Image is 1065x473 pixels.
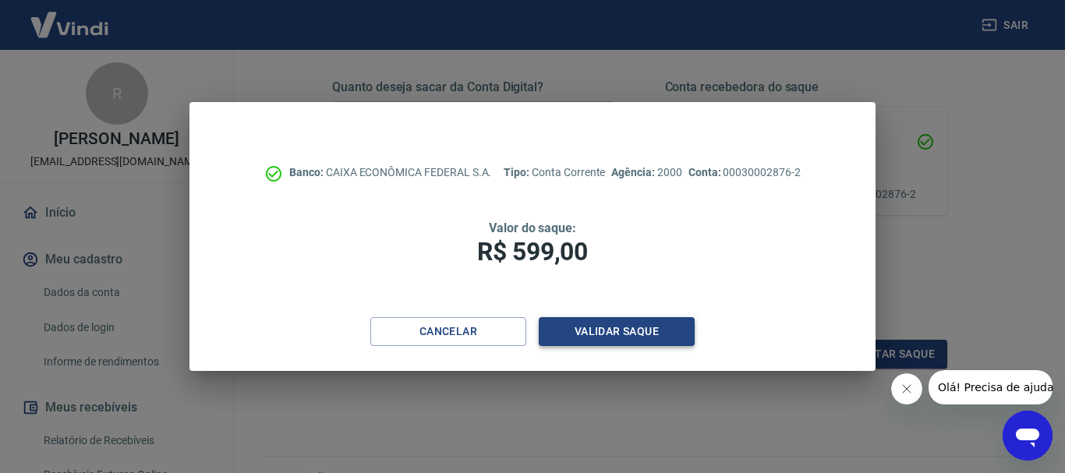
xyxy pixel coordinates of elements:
p: CAIXA ECONÔMICA FEDERAL S.A. [289,164,491,181]
iframe: Fechar mensagem [891,373,922,404]
button: Cancelar [370,317,526,346]
p: 2000 [611,164,681,181]
p: Conta Corrente [504,164,605,181]
span: Tipo: [504,166,532,178]
button: Validar saque [539,317,695,346]
span: R$ 599,00 [477,237,588,267]
span: Olá! Precisa de ajuda? [9,11,131,23]
span: Banco: [289,166,326,178]
span: Agência: [611,166,657,178]
span: Conta: [688,166,724,178]
p: 00030002876-2 [688,164,801,181]
span: Valor do saque: [489,221,576,235]
iframe: Botão para abrir a janela de mensagens [1003,411,1053,461]
iframe: Mensagem da empresa [929,370,1053,404]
